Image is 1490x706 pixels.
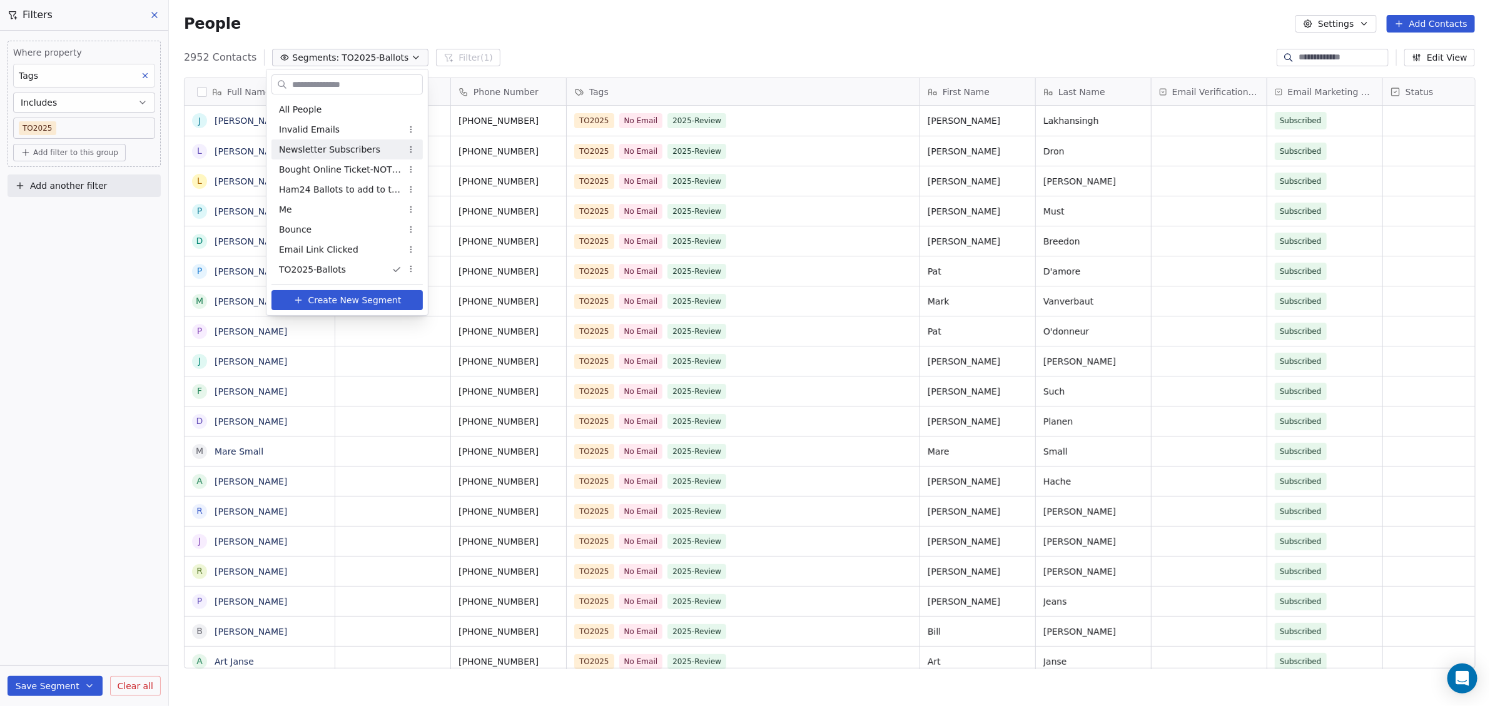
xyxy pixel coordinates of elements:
span: Me [279,203,292,216]
button: Create New Segment [271,290,423,310]
span: Email Link Clicked [279,243,358,256]
span: Create New Segment [308,294,402,307]
span: Newsletter Subscribers [279,143,380,156]
span: Bought Online Ticket-NOT on mailing list [279,163,402,176]
span: Invalid Emails [279,123,340,136]
span: All People [279,103,322,116]
div: Suggestions [271,99,423,280]
span: Bounce [279,223,312,236]
span: TO2025-Ballots [279,263,346,276]
span: Ham24 Ballots to add to the Newsletter - Verify emails [279,183,402,196]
